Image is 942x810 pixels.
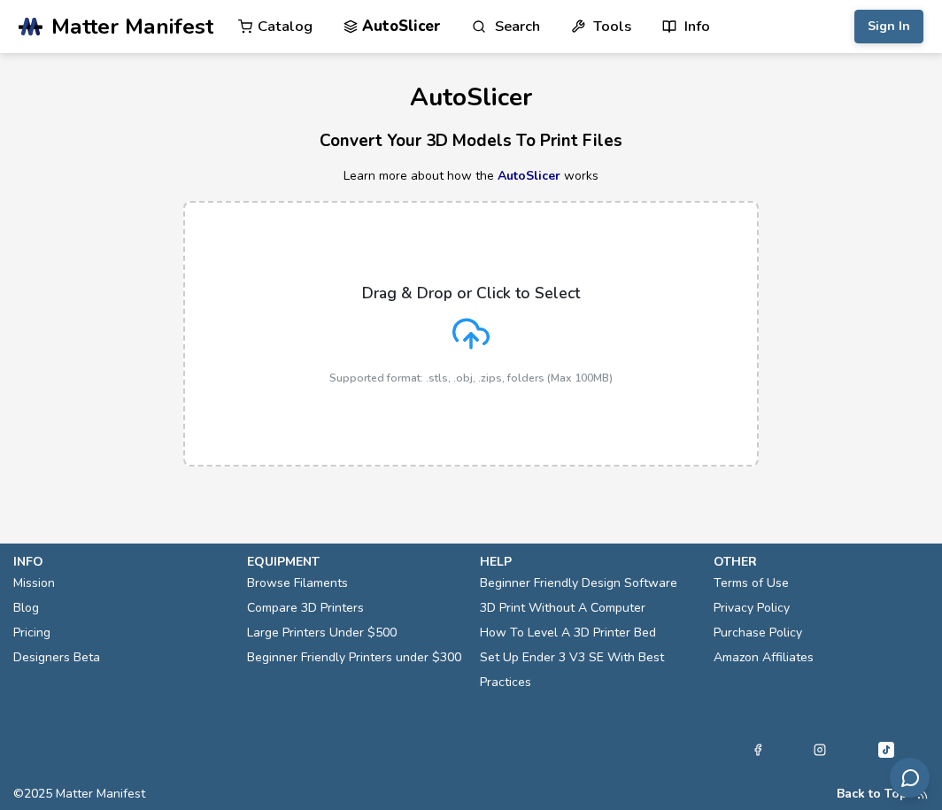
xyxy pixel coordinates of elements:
a: Privacy Policy [714,596,790,621]
p: Supported format: .stls, .obj, .zips, folders (Max 100MB) [329,372,613,384]
button: Send feedback via email [890,758,930,798]
a: Tiktok [876,739,897,760]
p: other [714,552,930,571]
a: Blog [13,596,39,621]
a: Beginner Friendly Design Software [480,571,677,596]
a: Purchase Policy [714,621,802,645]
a: Browse Filaments [247,571,348,596]
p: info [13,552,229,571]
a: Large Printers Under $500 [247,621,397,645]
p: equipment [247,552,463,571]
button: Back to Top [837,787,907,801]
a: Mission [13,571,55,596]
a: Terms of Use [714,571,789,596]
a: Beginner Friendly Printers under $300 [247,645,461,670]
a: Designers Beta [13,645,100,670]
a: Amazon Affiliates [714,645,814,670]
p: Drag & Drop or Click to Select [362,284,580,302]
a: Set Up Ender 3 V3 SE With Best Practices [480,645,696,695]
a: Facebook [752,739,764,760]
a: AutoSlicer [498,167,560,184]
a: RSS Feed [916,787,929,801]
button: Sign In [854,10,923,43]
a: Instagram [814,739,826,760]
p: help [480,552,696,571]
span: © 2025 Matter Manifest [13,787,145,801]
a: Pricing [13,621,50,645]
span: Matter Manifest [51,14,213,39]
a: How To Level A 3D Printer Bed [480,621,656,645]
a: Compare 3D Printers [247,596,364,621]
a: 3D Print Without A Computer [480,596,645,621]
